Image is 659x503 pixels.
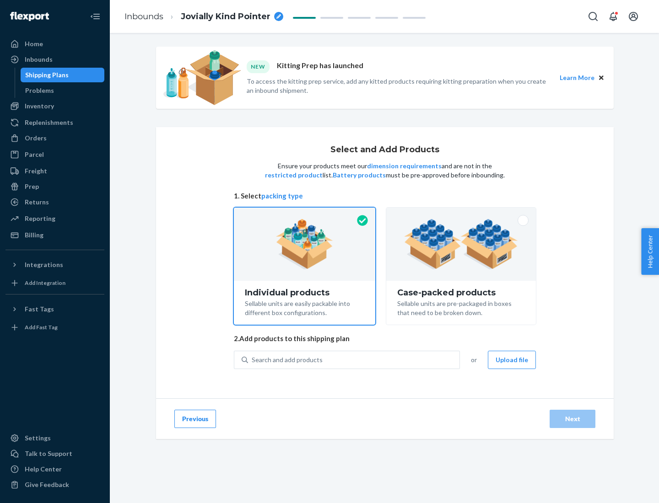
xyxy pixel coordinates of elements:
button: Previous [174,410,216,428]
a: Billing [5,228,104,242]
div: Orders [25,134,47,143]
img: Flexport logo [10,12,49,21]
div: Add Fast Tag [25,323,58,331]
button: Close Navigation [86,7,104,26]
button: Next [550,410,595,428]
div: Reporting [25,214,55,223]
a: Settings [5,431,104,445]
p: To access the kitting prep service, add any kitted products requiring kitting preparation when yo... [247,77,551,95]
div: Prep [25,182,39,191]
div: Add Integration [25,279,65,287]
div: Talk to Support [25,449,72,458]
button: Integrations [5,257,104,272]
img: individual-pack.facf35554cb0f1810c75b2bd6df2d64e.png [276,219,333,269]
a: Reporting [5,211,104,226]
button: Learn More [560,73,594,83]
button: Upload file [488,351,536,369]
a: Add Fast Tag [5,320,104,335]
ol: breadcrumbs [117,3,291,30]
a: Home [5,37,104,51]
div: NEW [247,60,270,73]
button: Give Feedback [5,477,104,492]
div: Integrations [25,260,63,269]
button: Fast Tags [5,302,104,316]
span: Jovially Kind Pointer [181,11,270,23]
a: Inventory [5,99,104,113]
div: Freight [25,166,47,176]
div: Home [25,39,43,48]
a: Inbounds [5,52,104,67]
span: 1. Select [234,191,536,201]
button: Close [596,73,606,83]
div: Next [557,414,588,423]
a: Inbounds [124,11,163,21]
div: Individual products [245,288,364,297]
a: Replenishments [5,115,104,130]
img: case-pack.59cecea509d18c883b923b81aeac6d0b.png [404,219,518,269]
a: Problems [21,83,105,98]
div: Give Feedback [25,480,69,489]
div: Case-packed products [397,288,525,297]
a: Talk to Support [5,446,104,461]
button: Open Search Box [584,7,602,26]
a: Returns [5,195,104,209]
div: Settings [25,433,51,443]
button: restricted product [265,171,323,180]
button: Battery products [333,171,386,180]
button: Open notifications [604,7,622,26]
div: Search and add products [252,355,323,364]
div: Inventory [25,102,54,111]
div: Problems [25,86,54,95]
div: Sellable units are easily packable into different box configurations. [245,297,364,317]
a: Add Integration [5,276,104,290]
div: Inbounds [25,55,53,64]
div: Replenishments [25,118,73,127]
p: Ensure your products meet our and are not in the list. must be pre-approved before inbounding. [264,161,506,180]
div: Sellable units are pre-packaged in boxes that need to be broken down. [397,297,525,317]
div: Returns [25,198,49,207]
div: Help Center [25,465,62,474]
a: Help Center [5,462,104,476]
span: 2. Add products to this shipping plan [234,334,536,343]
div: Fast Tags [25,305,54,314]
a: Freight [5,164,104,178]
a: Orders [5,131,104,145]
button: dimension requirements [367,161,442,171]
a: Shipping Plans [21,68,105,82]
span: or [471,355,477,364]
div: Parcel [25,150,44,159]
a: Prep [5,179,104,194]
div: Shipping Plans [25,70,69,80]
a: Parcel [5,147,104,162]
div: Billing [25,230,43,240]
button: Help Center [641,228,659,275]
button: Open account menu [624,7,643,26]
p: Kitting Prep has launched [277,60,363,73]
button: packing type [261,191,303,201]
h1: Select and Add Products [330,145,439,155]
